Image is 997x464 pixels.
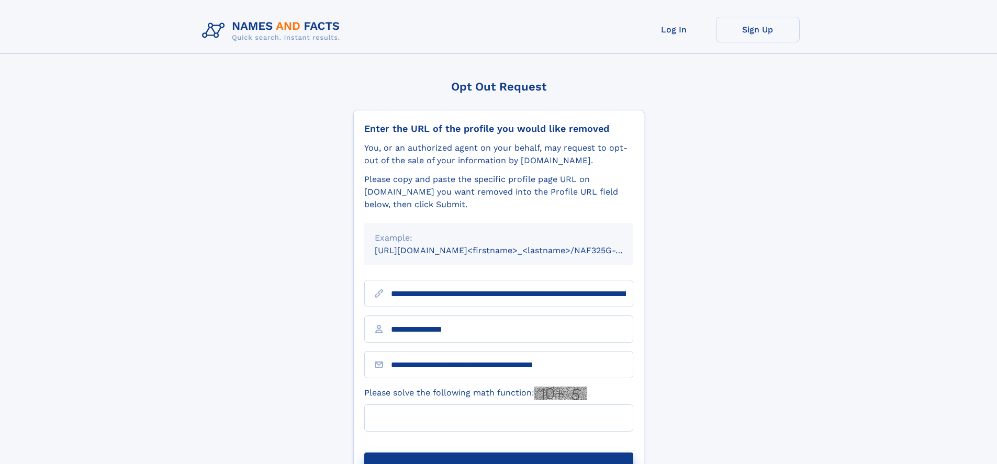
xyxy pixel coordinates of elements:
[364,142,633,167] div: You, or an authorized agent on your behalf, may request to opt-out of the sale of your informatio...
[364,387,587,400] label: Please solve the following math function:
[364,123,633,134] div: Enter the URL of the profile you would like removed
[353,80,644,93] div: Opt Out Request
[364,173,633,211] div: Please copy and paste the specific profile page URL on [DOMAIN_NAME] you want removed into the Pr...
[716,17,800,42] a: Sign Up
[632,17,716,42] a: Log In
[375,245,653,255] small: [URL][DOMAIN_NAME]<firstname>_<lastname>/NAF325G-xxxxxxxx
[375,232,623,244] div: Example:
[198,17,349,45] img: Logo Names and Facts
